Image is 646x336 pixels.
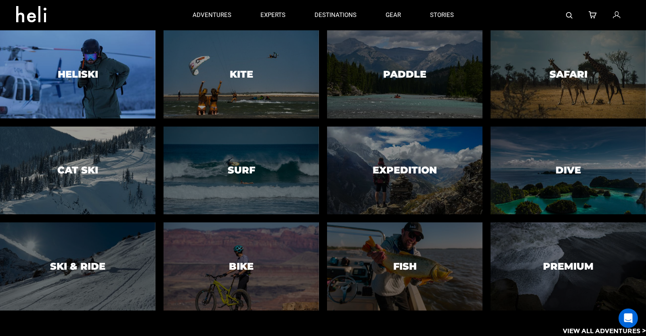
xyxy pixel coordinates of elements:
h3: Paddle [383,69,426,80]
p: destinations [315,11,357,19]
div: Open Intercom Messenger [619,309,638,328]
h3: Safari [550,69,587,80]
h3: Dive [556,165,581,175]
h3: Heliski [58,69,98,80]
img: search-bar-icon.svg [566,12,573,19]
p: View All Adventures > [563,327,646,336]
a: PremiumPremium image [491,222,646,311]
h3: Surf [228,165,255,175]
h3: Fish [393,261,417,272]
h3: Cat Ski [57,165,98,175]
h3: Bike [229,261,254,272]
h3: Premium [543,261,594,272]
h3: Kite [230,69,253,80]
h3: Ski & Ride [50,261,105,272]
p: experts [260,11,285,19]
h3: Expedition [373,165,437,175]
p: adventures [193,11,231,19]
